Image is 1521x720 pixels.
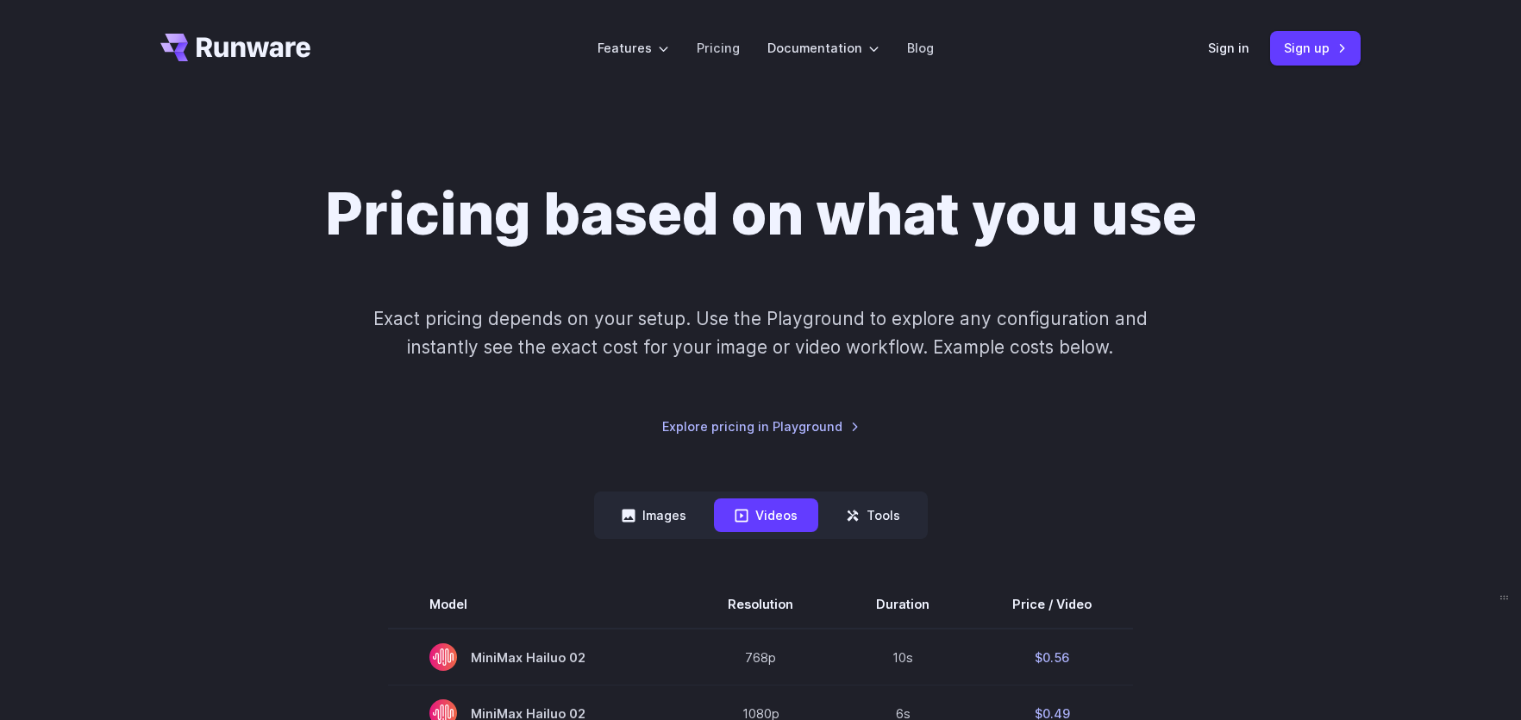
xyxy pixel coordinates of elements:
[341,304,1180,362] p: Exact pricing depends on your setup. Use the Playground to explore any configuration and instantl...
[601,498,707,532] button: Images
[662,416,860,436] a: Explore pricing in Playground
[835,629,971,686] td: 10s
[971,580,1133,629] th: Price / Video
[686,580,835,629] th: Resolution
[697,38,740,58] a: Pricing
[971,629,1133,686] td: $0.56
[598,38,669,58] label: Features
[429,643,645,671] span: MiniMax Hailuo 02
[686,629,835,686] td: 768p
[1208,38,1249,58] a: Sign in
[160,34,310,61] a: Go to /
[825,498,921,532] button: Tools
[1270,31,1361,65] a: Sign up
[835,580,971,629] th: Duration
[325,179,1197,249] h1: Pricing based on what you use
[767,38,879,58] label: Documentation
[388,580,686,629] th: Model
[907,38,934,58] a: Blog
[714,498,818,532] button: Videos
